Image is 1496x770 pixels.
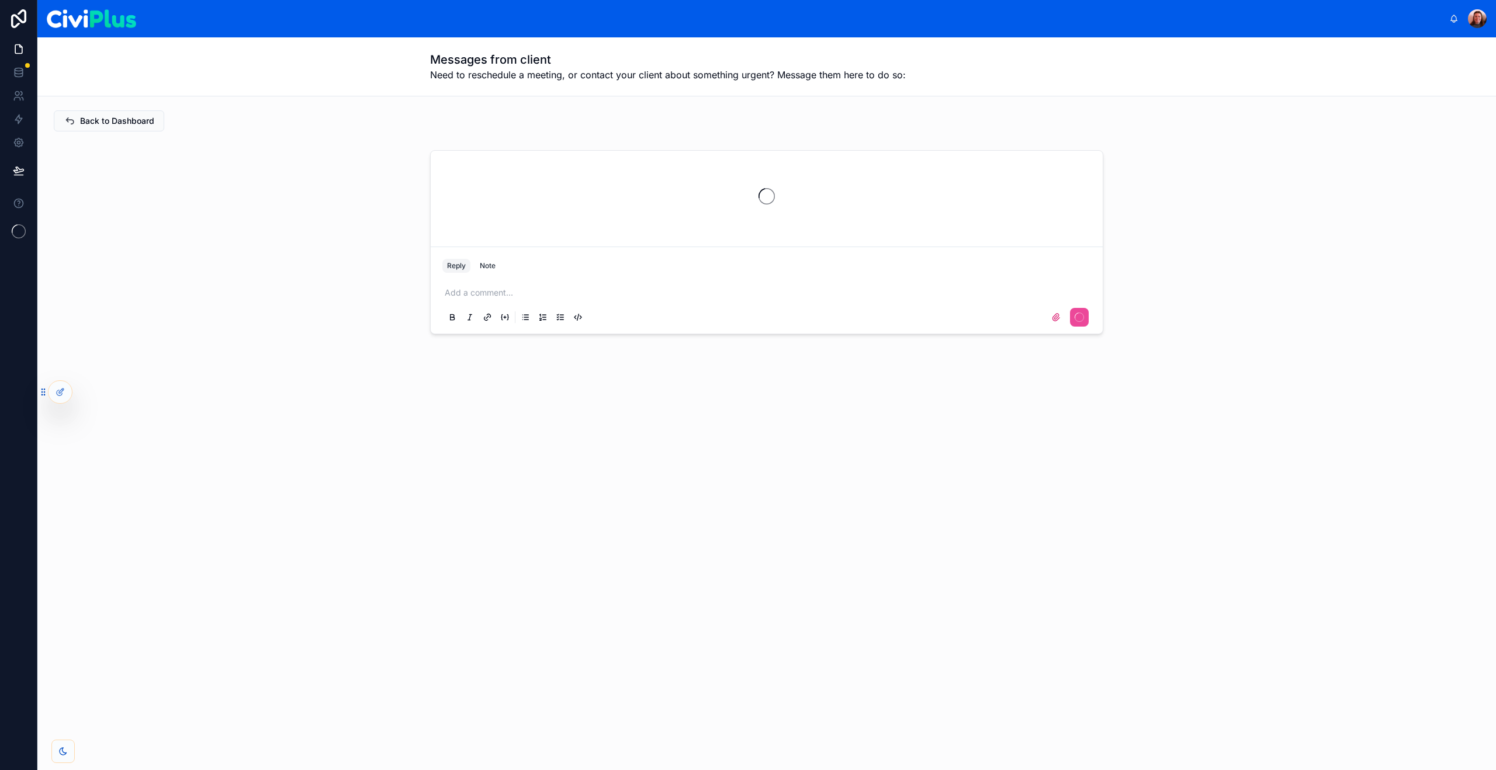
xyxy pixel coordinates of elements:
img: App logo [47,9,136,28]
span: Need to reschedule a meeting, or contact your client about something urgent? Message them here to... [430,68,906,82]
span: Back to Dashboard [80,115,154,127]
div: scrollable content [146,6,1449,11]
div: Note [480,261,496,270]
button: Back to Dashboard [54,110,164,131]
button: Reply [442,259,470,273]
button: Note [475,259,500,273]
h1: Messages from client [430,51,906,68]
